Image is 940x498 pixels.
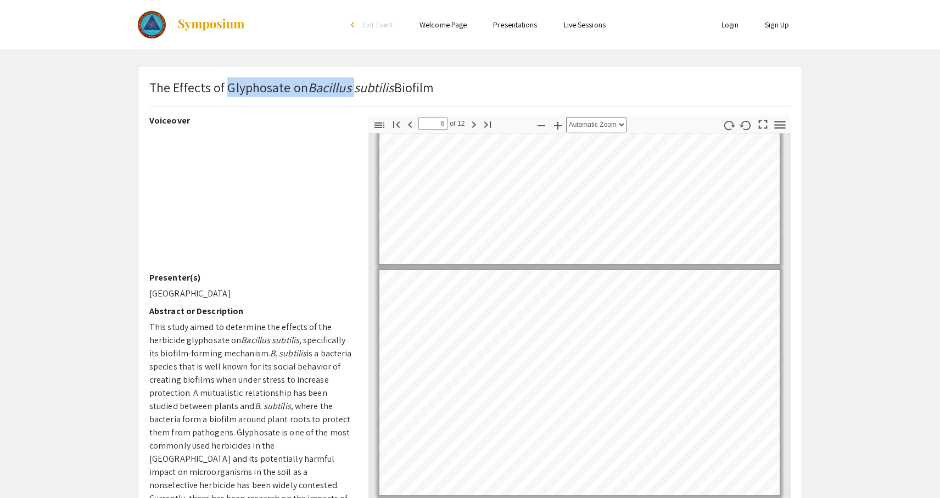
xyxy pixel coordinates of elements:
[532,117,551,133] button: Zoom Out
[374,34,785,269] div: Page 5
[177,18,245,31] img: Symposium by ForagerOne
[149,321,332,346] span: This study aimed to determine the effects of the herbicide glyphosate on
[241,334,299,346] em: Bacillus subtilis
[149,306,352,316] h2: Abstract or Description
[351,21,357,28] div: arrow_back_ios
[363,20,393,30] span: Exit Event
[149,130,352,272] iframe: The Effects of Glyphosate on Bacillus subtilis Biofilm (Serene Park)
[138,11,166,38] img: 2025 Colorado Science and Engineering Fair
[720,117,738,133] button: Rotate Clockwise
[566,117,626,132] select: Zoom
[149,77,434,97] p: The Effects of Glyphosate on Biofilm
[138,11,245,38] a: 2025 Colorado Science and Engineering Fair
[493,20,537,30] a: Presentations
[401,116,419,132] button: Previous Page
[255,400,291,412] em: B. subtilis
[448,117,465,130] span: of 12
[270,348,306,359] em: B. subtilis
[771,117,790,133] button: Tools
[8,449,47,490] iframe: Chat
[737,117,756,133] button: Rotate Counterclockwise
[721,20,739,30] a: Login
[754,115,773,131] button: Switch to Presentation Mode
[478,116,497,132] button: Go to Last Page
[465,116,483,132] button: Next Page
[765,20,789,30] a: Sign Up
[149,272,352,283] h2: Presenter(s)
[308,79,394,96] em: Bacillus subtilis
[564,20,606,30] a: Live Sessions
[149,348,351,412] span: is a bacteria species that is well known for its social behavior of creating biofilms when under ...
[387,116,406,132] button: Go to First Page
[549,117,567,133] button: Zoom In
[419,20,467,30] a: Welcome Page
[149,287,352,300] p: [GEOGRAPHIC_DATA]
[418,117,448,130] input: Page
[370,117,389,133] button: Toggle Sidebar
[149,115,352,126] h2: Voiceover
